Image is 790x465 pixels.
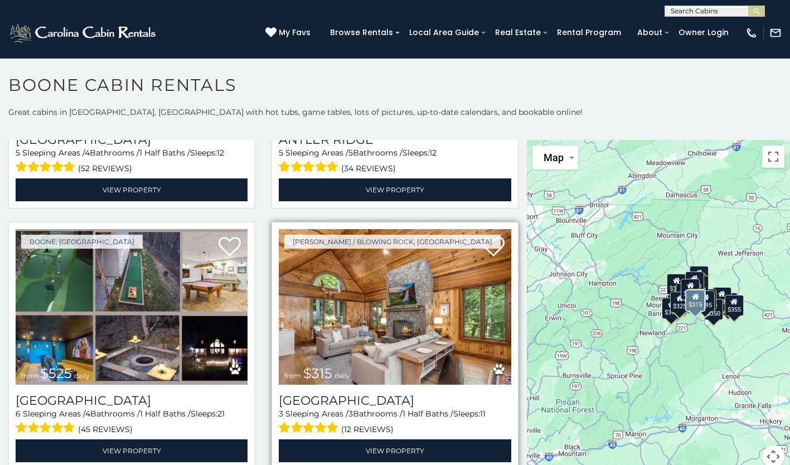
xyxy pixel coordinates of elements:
span: 1 Half Baths / [139,148,190,158]
button: Toggle fullscreen view [762,146,784,168]
span: 12 [429,148,437,158]
a: Owner Login [673,24,734,41]
span: My Favs [279,27,311,38]
div: Sleeping Areas / Bathrooms / Sleeps: [279,408,511,437]
span: 1 Half Baths / [140,409,191,419]
img: mail-regular-white.png [769,27,782,39]
div: Sleeping Areas / Bathrooms / Sleeps: [16,147,248,176]
div: $355 [725,295,744,316]
span: 12 [217,148,224,158]
span: Map [544,152,564,163]
a: [GEOGRAPHIC_DATA] [16,393,248,408]
div: $375 [662,298,681,319]
span: 4 [85,148,90,158]
a: Wildlife Manor from $525 daily [16,229,248,385]
a: [GEOGRAPHIC_DATA] [16,132,248,147]
span: daily [74,371,90,380]
div: $675 [687,289,706,310]
span: 11 [480,409,486,419]
a: View Property [16,178,248,201]
span: from [21,371,38,380]
span: daily [335,371,350,380]
a: View Property [16,439,248,462]
span: 21 [217,409,225,419]
a: Local Area Guide [404,24,484,41]
div: Sleeping Areas / Bathrooms / Sleeps: [279,147,511,176]
h3: Chimney Island [279,393,511,408]
span: 1 Half Baths / [403,409,453,419]
img: Chimney Island [279,229,511,385]
div: $305 [667,274,686,295]
span: 4 [85,409,90,419]
a: [PERSON_NAME] / Blowing Rock, [GEOGRAPHIC_DATA] [284,235,501,249]
span: 5 [348,148,353,158]
a: Rental Program [551,24,627,41]
span: 5 [279,148,283,158]
span: (12 reviews) [341,422,394,437]
span: 6 [16,409,21,419]
a: Browse Rentals [324,24,399,41]
span: (52 reviews) [78,161,132,176]
button: Change map style [532,146,578,169]
div: $320 [685,272,704,293]
a: View Property [279,439,511,462]
div: $930 [712,287,731,308]
div: Sleeping Areas / Bathrooms / Sleeps: [16,408,248,437]
div: $349 [681,279,700,300]
span: (45 reviews) [78,422,133,437]
a: Add to favorites [219,236,241,259]
img: phone-regular-white.png [745,27,758,39]
span: (34 reviews) [341,161,396,176]
a: Antler Ridge [279,132,511,147]
span: 3 [348,409,353,419]
span: from [284,371,301,380]
a: Boone, [GEOGRAPHIC_DATA] [21,235,143,249]
a: Chimney Island from $315 daily [279,229,511,385]
a: [GEOGRAPHIC_DATA] [279,393,511,408]
a: About [632,24,668,41]
span: $525 [40,365,72,381]
span: 5 [16,148,20,158]
div: $315 [685,289,705,312]
div: $525 [690,266,709,287]
h3: Wildlife Manor [16,393,248,408]
img: White-1-2.png [8,22,159,44]
img: Wildlife Manor [16,229,248,385]
a: Real Estate [489,24,546,41]
div: $395 [675,289,694,311]
a: My Favs [265,27,313,39]
span: 3 [279,409,283,419]
div: $380 [697,289,716,310]
span: $315 [303,365,332,381]
a: View Property [279,178,511,201]
div: $325 [670,292,689,313]
h3: Diamond Creek Lodge [16,132,248,147]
